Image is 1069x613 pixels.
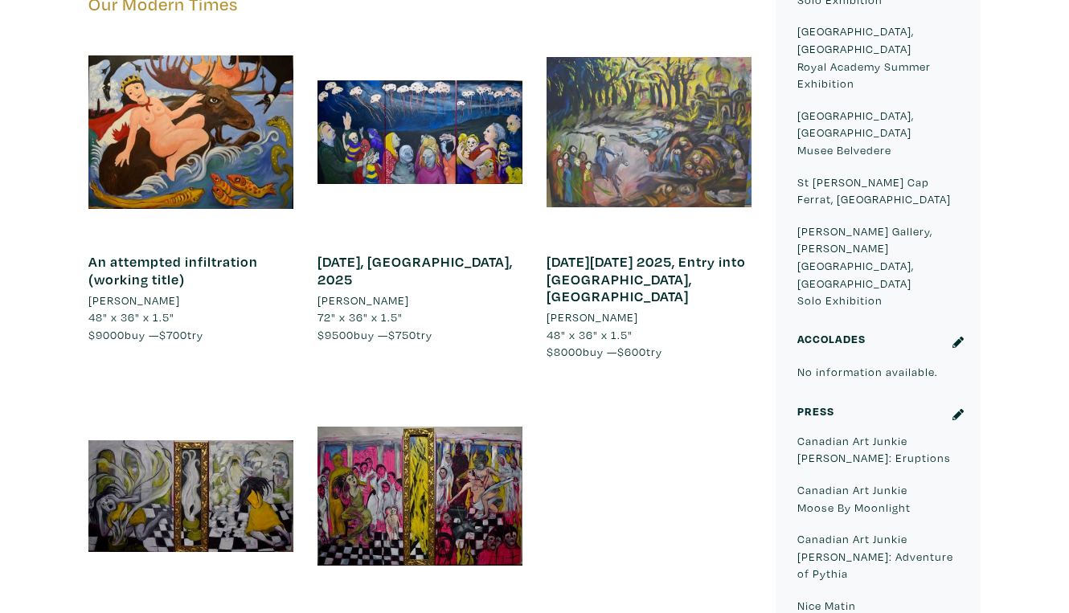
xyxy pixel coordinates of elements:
small: Accolades [797,331,866,346]
span: buy — try [317,327,432,342]
span: $8000 [547,344,583,359]
small: No information available. [797,364,938,379]
li: [PERSON_NAME] [547,309,638,326]
p: St [PERSON_NAME] Cap Ferrat, [GEOGRAPHIC_DATA] [797,174,959,208]
span: $600 [617,344,646,359]
a: [DATE], [GEOGRAPHIC_DATA], 2025 [317,252,513,288]
p: [GEOGRAPHIC_DATA], [GEOGRAPHIC_DATA] Musee Belvedere [797,107,959,159]
a: [PERSON_NAME] [547,309,752,326]
p: Canadian Art Junkie [PERSON_NAME]: Eruptions [797,432,959,467]
p: Canadian Art Junkie Moose By Moonlight [797,481,959,516]
span: $750 [388,327,416,342]
a: [DATE][DATE] 2025, Entry into [GEOGRAPHIC_DATA], [GEOGRAPHIC_DATA] [547,252,746,305]
p: Canadian Art Junkie [PERSON_NAME]: Adventure of Pythia [797,530,959,582]
p: [PERSON_NAME] Gallery, [PERSON_NAME][GEOGRAPHIC_DATA], [GEOGRAPHIC_DATA] Solo Exhibition [797,223,959,309]
span: $9500 [317,327,354,342]
a: [PERSON_NAME] [317,292,522,309]
span: $9000 [88,327,125,342]
span: 48" x 36" x 1.5" [88,309,174,325]
small: Press [797,403,834,419]
p: [GEOGRAPHIC_DATA], [GEOGRAPHIC_DATA] Royal Academy Summer Exhibition [797,22,959,92]
span: buy — try [88,327,203,342]
li: [PERSON_NAME] [88,292,180,309]
span: 48" x 36" x 1.5" [547,327,633,342]
li: [PERSON_NAME] [317,292,409,309]
span: 72" x 36" x 1.5" [317,309,403,325]
a: An attempted infiltration (working title) [88,252,258,288]
span: buy — try [547,344,662,359]
span: $700 [159,327,187,342]
a: [PERSON_NAME] [88,292,293,309]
